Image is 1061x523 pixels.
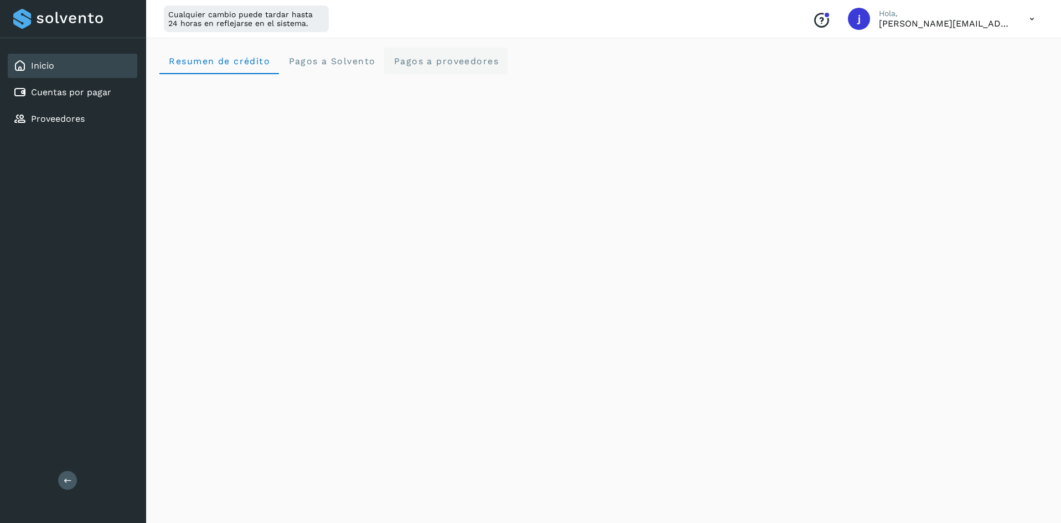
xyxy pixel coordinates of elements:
[879,9,1012,18] p: Hola,
[8,107,137,131] div: Proveedores
[31,113,85,124] a: Proveedores
[31,87,111,97] a: Cuentas por pagar
[31,60,54,71] a: Inicio
[288,56,375,66] span: Pagos a Solvento
[879,18,1012,29] p: jonathan@99minutos.com
[393,56,499,66] span: Pagos a proveedores
[8,80,137,105] div: Cuentas por pagar
[168,56,270,66] span: Resumen de crédito
[8,54,137,78] div: Inicio
[164,6,329,32] div: Cualquier cambio puede tardar hasta 24 horas en reflejarse en el sistema.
